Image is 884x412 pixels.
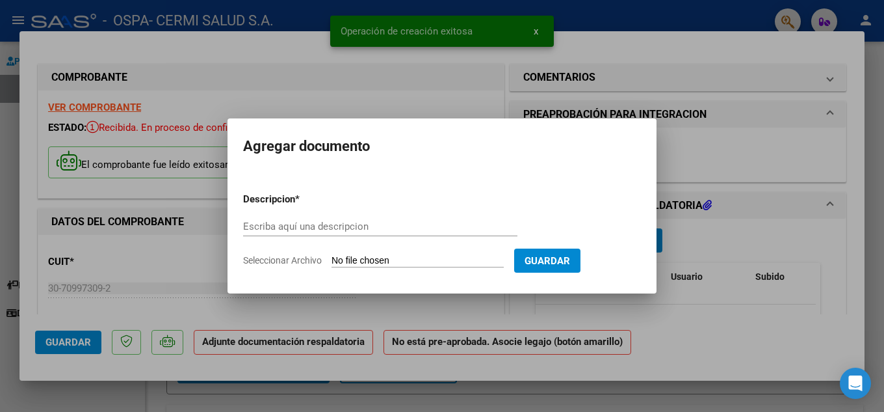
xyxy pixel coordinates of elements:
[243,134,641,159] h2: Agregar documento
[243,255,322,266] span: Seleccionar Archivo
[243,192,363,207] p: Descripcion
[514,249,580,273] button: Guardar
[525,255,570,267] span: Guardar
[840,368,871,399] div: Open Intercom Messenger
